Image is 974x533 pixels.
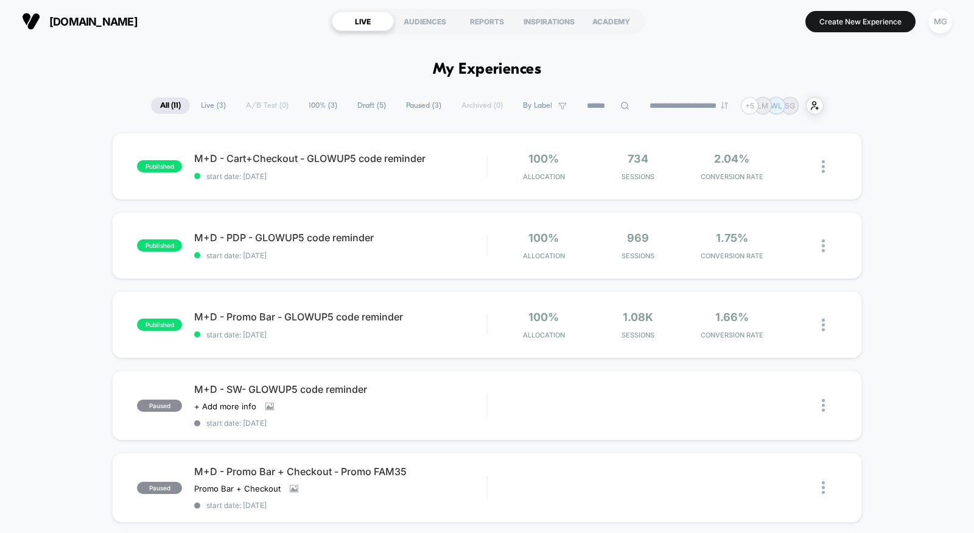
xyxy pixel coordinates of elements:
span: start date: [DATE] [194,172,486,181]
span: published [137,239,182,252]
img: close [822,239,825,252]
span: Sessions [594,172,682,181]
span: 1.75% [716,231,748,244]
img: close [822,399,825,412]
span: paused [137,400,182,412]
p: LM [757,101,768,110]
div: MG [928,10,952,34]
span: Allocation [523,331,565,339]
span: By Label [523,101,552,110]
div: AUDIENCES [394,12,456,31]
span: Live ( 3 ) [192,97,235,114]
span: published [137,319,182,331]
div: INSPIRATIONS [518,12,580,31]
span: + Add more info [194,401,256,411]
span: Promo Bar + Checkout [194,484,281,493]
span: Allocation [523,172,565,181]
span: 100% [528,231,559,244]
span: Sessions [594,331,682,339]
div: + 5 [741,97,759,115]
span: 734 [628,152,648,165]
span: start date: [DATE] [194,330,486,339]
span: [DOMAIN_NAME] [49,15,138,28]
div: LIVE [332,12,394,31]
button: Create New Experience [805,11,916,32]
span: CONVERSION RATE [688,331,776,339]
span: M+D - Promo Bar - GLOWUP5 code reminder [194,311,486,323]
span: start date: [DATE] [194,418,486,428]
div: REPORTS [456,12,518,31]
img: close [822,319,825,331]
span: M+D - SW- GLOWUP5 code reminder [194,383,486,395]
img: close [822,481,825,494]
img: close [822,160,825,173]
span: start date: [DATE] [194,251,486,260]
span: Sessions [594,252,682,260]
p: WL [771,101,782,110]
span: start date: [DATE] [194,501,486,510]
span: Paused ( 3 ) [397,97,450,114]
span: 100% [528,152,559,165]
span: paused [137,482,182,494]
span: Allocation [523,252,565,260]
img: end [721,102,728,109]
img: Visually logo [22,12,40,30]
span: 1.66% [715,311,749,323]
span: 100% [528,311,559,323]
button: [DOMAIN_NAME] [18,12,141,31]
span: Draft ( 5 ) [348,97,395,114]
span: All ( 11 ) [151,97,190,114]
button: MG [925,9,956,34]
span: CONVERSION RATE [688,252,776,260]
span: M+D - Promo Bar + Checkout - Promo FAM35 [194,465,486,478]
span: 2.04% [714,152,749,165]
span: 100% ( 3 ) [300,97,346,114]
h1: My Experiences [433,61,542,79]
span: M+D - Cart+Checkout - GLOWUP5 code reminder [194,152,486,164]
span: published [137,160,182,172]
span: CONVERSION RATE [688,172,776,181]
div: ACADEMY [580,12,642,31]
span: 969 [627,231,649,244]
span: M+D - PDP - GLOWUP5 code reminder [194,231,486,244]
p: SG [785,101,795,110]
span: 1.08k [623,311,653,323]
